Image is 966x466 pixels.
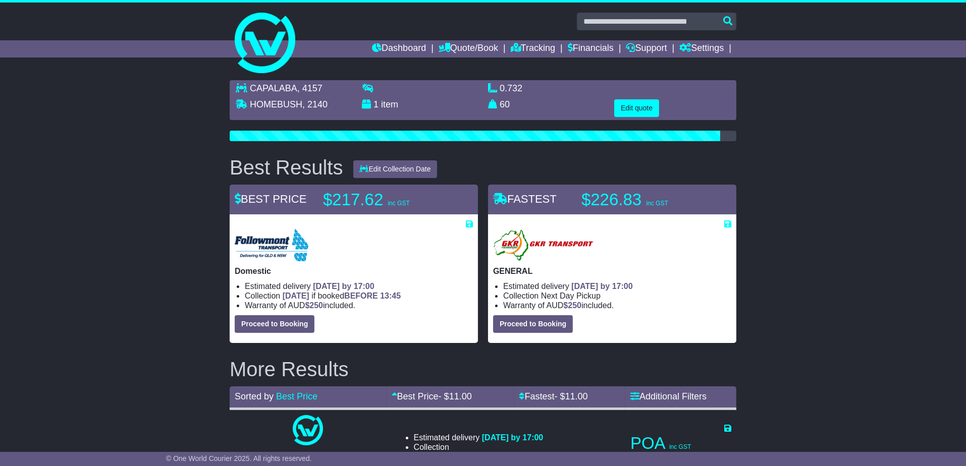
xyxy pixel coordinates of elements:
span: [DATE] by 17:00 [313,282,374,290]
span: $ [305,301,323,310]
p: Domestic [235,266,473,276]
a: Fastest- $11.00 [519,391,588,401]
span: inc GST [669,443,691,450]
span: , 4157 [297,83,323,93]
a: Best Price [276,391,317,401]
p: $226.83 [581,190,708,210]
span: © One World Courier 2025. All rights reserved. [166,454,312,462]
li: Warranty of AUD included. [245,301,473,310]
span: 1 [373,99,379,109]
span: item [381,99,398,109]
span: [DATE] by 17:00 [571,282,633,290]
span: 250 [568,301,581,310]
span: BEST PRICE [235,193,306,205]
span: [DATE] by 17:00 [482,433,544,442]
span: Next Day Pickup [541,292,601,300]
img: GKR: GENERAL [493,229,596,261]
a: Tracking [511,40,555,57]
span: 13:45 [380,292,401,300]
span: inc GST [388,200,409,207]
span: 11.00 [565,391,588,401]
li: Collection [414,442,544,452]
li: Estimated delivery [245,281,473,291]
button: Proceed to Booking [493,315,573,333]
a: Financials [568,40,614,57]
span: , 2140 [302,99,328,109]
h2: More Results [230,358,736,380]
button: Proceed to Booking [235,315,314,333]
li: Collection [245,291,473,301]
span: if booked [283,292,401,300]
span: BEFORE [344,292,378,300]
a: Additional Filters [630,391,707,401]
img: Followmont Transport: Domestic [235,229,308,261]
span: 0.732 [500,83,522,93]
p: GENERAL [493,266,731,276]
li: Estimated delivery [414,433,544,442]
a: Dashboard [372,40,426,57]
a: Best Price- $11.00 [392,391,472,401]
li: Warranty of AUD included. [503,301,731,310]
span: [DATE] [283,292,309,300]
p: POA [630,433,731,453]
span: 11.00 [449,391,472,401]
span: Sorted by [235,391,274,401]
a: Settings [679,40,724,57]
span: - $ [555,391,588,401]
span: FASTEST [493,193,557,205]
a: Support [626,40,667,57]
span: $ [563,301,581,310]
li: Collection [503,291,731,301]
span: 250 [309,301,323,310]
span: CAPALABA [250,83,297,93]
a: Quote/Book [439,40,498,57]
img: One World Courier: Same Day Nationwide(quotes take 0.5-1 hour) [293,415,323,445]
li: Estimated delivery [503,281,731,291]
span: 60 [500,99,510,109]
div: Best Results [225,156,348,179]
span: HOMEBUSH [250,99,302,109]
button: Edit quote [614,99,659,117]
p: $217.62 [323,190,449,210]
button: Edit Collection Date [353,160,438,178]
span: - $ [439,391,472,401]
span: inc GST [646,200,668,207]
